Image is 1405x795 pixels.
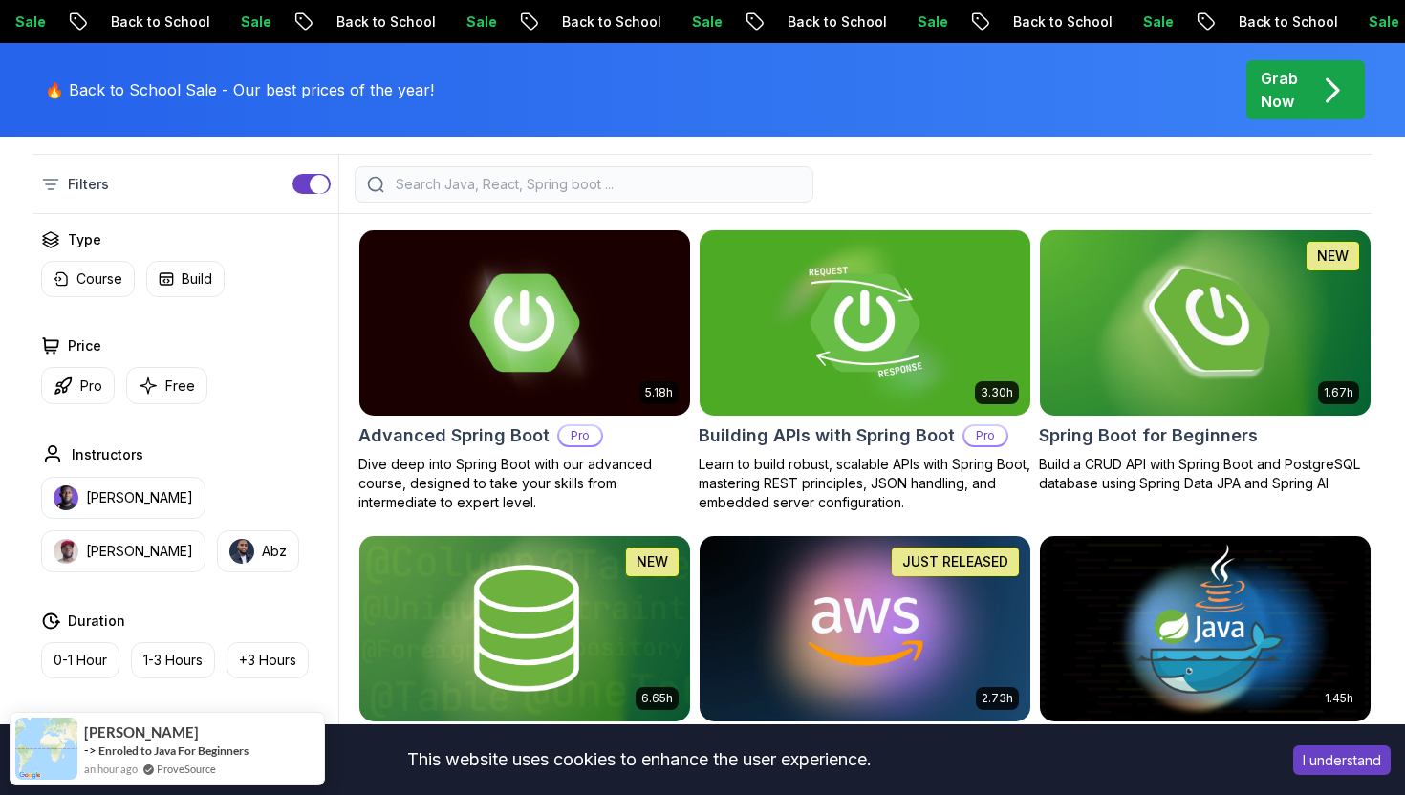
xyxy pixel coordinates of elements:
[1293,745,1391,775] button: Accept cookies
[217,530,299,572] button: instructor imgAbz
[182,269,212,289] p: Build
[998,12,1128,32] p: Back to School
[358,455,691,512] p: Dive deep into Spring Boot with our advanced course, designed to take your skills from intermedia...
[41,477,205,519] button: instructor img[PERSON_NAME]
[902,552,1008,571] p: JUST RELEASED
[96,12,226,32] p: Back to School
[964,426,1006,445] p: Pro
[131,642,215,678] button: 1-3 Hours
[54,539,78,564] img: instructor img
[645,385,673,400] p: 5.18h
[72,444,143,464] h2: Instructors
[229,539,254,564] img: instructor img
[392,175,801,194] input: Search Java, React, Spring boot ...
[41,642,119,678] button: 0-1 Hour
[559,426,601,445] p: Pro
[86,488,193,507] p: [PERSON_NAME]
[641,691,673,706] p: 6.65h
[54,651,107,670] p: 0-1 Hour
[451,12,512,32] p: Sale
[772,12,902,32] p: Back to School
[359,536,690,721] img: Spring Data JPA card
[1040,536,1371,721] img: Docker for Java Developers card
[227,642,309,678] button: +3 Hours
[15,718,77,780] img: provesource social proof notification image
[68,611,125,631] h2: Duration
[699,455,1031,512] p: Learn to build robust, scalable APIs with Spring Boot, mastering REST principles, JSON handling, ...
[226,12,287,32] p: Sale
[1223,12,1353,32] p: Back to School
[1039,455,1372,493] p: Build a CRUD API with Spring Boot and PostgreSQL database using Spring Data JPA and Spring AI
[902,12,963,32] p: Sale
[982,691,1013,706] p: 2.73h
[45,78,434,101] p: 🔥 Back to School Sale - Our best prices of the year!
[359,230,690,416] img: Advanced Spring Boot card
[41,530,205,572] button: instructor img[PERSON_NAME]
[68,229,101,249] h2: Type
[1325,691,1353,706] p: 1.45h
[165,376,195,396] p: Free
[358,422,550,449] h2: Advanced Spring Boot
[84,742,97,758] span: ->
[547,12,677,32] p: Back to School
[358,229,691,512] a: Advanced Spring Boot card5.18hAdvanced Spring BootProDive deep into Spring Boot with our advanced...
[98,743,249,758] a: Enroled to Java For Beginners
[146,261,225,297] button: Build
[1039,229,1372,493] a: Spring Boot for Beginners card1.67hNEWSpring Boot for BeginnersBuild a CRUD API with Spring Boot ...
[68,335,101,355] h2: Price
[80,376,102,396] p: Pro
[1317,247,1349,266] p: NEW
[41,367,115,404] button: Pro
[700,230,1030,416] img: Building APIs with Spring Boot card
[54,485,78,510] img: instructor img
[239,651,296,670] p: +3 Hours
[1324,385,1353,400] p: 1.67h
[700,536,1030,721] img: AWS for Developers card
[41,261,135,297] button: Course
[677,12,738,32] p: Sale
[1128,12,1189,32] p: Sale
[84,724,199,741] span: [PERSON_NAME]
[637,552,668,571] p: NEW
[321,12,451,32] p: Back to School
[143,651,203,670] p: 1-3 Hours
[699,422,955,449] h2: Building APIs with Spring Boot
[981,385,1013,400] p: 3.30h
[1261,67,1298,113] p: Grab Now
[1031,226,1378,419] img: Spring Boot for Beginners card
[76,269,122,289] p: Course
[262,542,287,561] p: Abz
[126,367,207,404] button: Free
[157,761,216,777] a: ProveSource
[699,229,1031,512] a: Building APIs with Spring Boot card3.30hBuilding APIs with Spring BootProLearn to build robust, s...
[14,739,1264,781] div: This website uses cookies to enhance the user experience.
[68,174,109,194] p: Filters
[86,542,193,561] p: [PERSON_NAME]
[84,761,138,777] span: an hour ago
[1039,422,1258,449] h2: Spring Boot for Beginners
